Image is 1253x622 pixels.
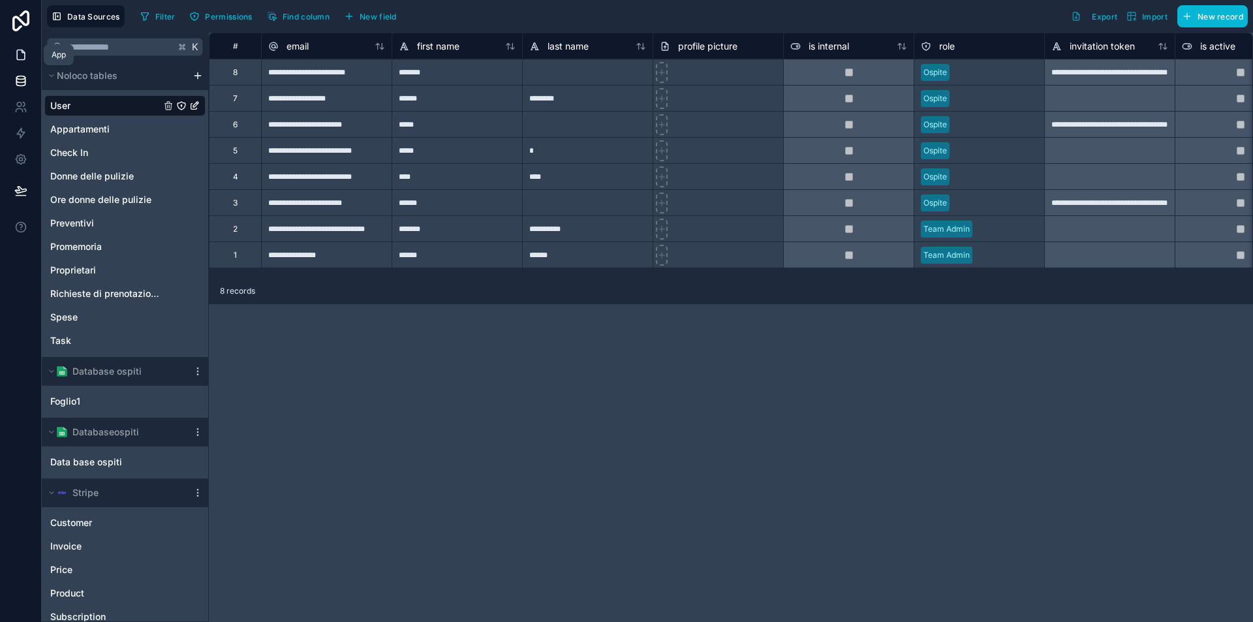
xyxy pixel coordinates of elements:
[1198,12,1243,22] span: New record
[1122,5,1172,27] button: Import
[1200,40,1235,53] span: is active
[262,7,334,26] button: Find column
[339,7,401,26] button: New field
[939,40,955,53] span: role
[1172,5,1248,27] a: New record
[135,7,180,26] button: Filter
[219,41,251,51] div: #
[1142,12,1168,22] span: Import
[286,40,309,53] span: email
[923,171,947,183] div: Ospite
[923,93,947,104] div: Ospite
[52,50,66,60] div: App
[155,12,176,22] span: Filter
[205,12,252,22] span: Permissions
[548,40,589,53] span: last name
[923,223,970,235] div: Team Admin
[233,67,238,78] div: 8
[233,224,238,234] div: 2
[185,7,262,26] a: Permissions
[47,5,125,27] button: Data Sources
[67,12,120,22] span: Data Sources
[923,197,947,209] div: Ospite
[191,42,200,52] span: K
[283,12,330,22] span: Find column
[809,40,849,53] span: is internal
[233,146,238,156] div: 5
[1177,5,1248,27] button: New record
[923,67,947,78] div: Ospite
[678,40,737,53] span: profile picture
[1092,12,1117,22] span: Export
[1070,40,1135,53] span: invitation token
[360,12,397,22] span: New field
[233,93,238,104] div: 7
[1066,5,1122,27] button: Export
[233,172,238,182] div: 4
[234,250,237,260] div: 1
[417,40,459,53] span: first name
[923,249,970,261] div: Team Admin
[220,286,255,296] span: 8 records
[233,119,238,130] div: 6
[185,7,256,26] button: Permissions
[233,198,238,208] div: 3
[923,119,947,131] div: Ospite
[923,145,947,157] div: Ospite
